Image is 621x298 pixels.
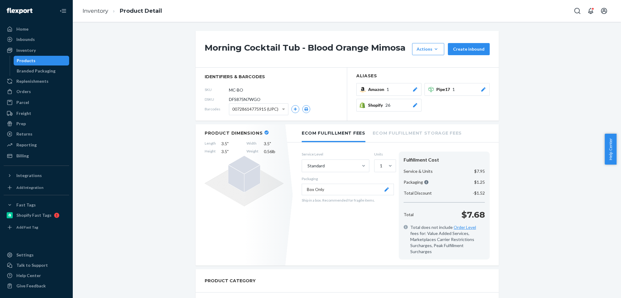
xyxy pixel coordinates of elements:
ol: breadcrumbs [78,2,167,20]
span: Length [205,141,216,147]
div: 1 [380,163,382,169]
div: Add Integration [16,185,43,190]
a: Billing [4,151,69,161]
a: Inventory [4,45,69,55]
button: Create inbound [448,43,490,55]
a: Product Detail [120,8,162,14]
a: Replenishments [4,76,69,86]
a: Add Integration [4,183,69,193]
p: Service & Units [404,168,433,174]
span: 1 [452,86,455,92]
h2: Product Dimensions [205,130,263,136]
span: " [227,149,229,154]
button: Talk to Support [4,260,69,270]
span: 3.5 [221,141,241,147]
h1: Morning Cocktail Tub - Blood Orange Mimosa [205,43,409,55]
span: 26 [385,102,390,108]
div: Fulfillment Cost [404,156,485,163]
a: Products [14,56,69,65]
div: Give Feedback [16,283,46,289]
span: 3.5 [264,141,284,147]
button: Integrations [4,171,69,180]
div: Help Center [16,273,41,279]
a: Orders [4,87,69,96]
a: Inbounds [4,35,69,44]
span: " [227,141,229,146]
div: Shopify Fast Tags [16,212,52,218]
div: Talk to Support [16,262,48,268]
a: Order Level [454,225,476,230]
div: Integrations [16,172,42,179]
div: Home [16,26,29,32]
span: Total does not include fees for: Value Added Services, Marketplaces Carrier Restrictions Surcharg... [410,224,485,255]
a: Parcel [4,98,69,107]
a: Branded Packaging [14,66,69,76]
p: Total Discount [404,190,432,196]
h2: Aliases [356,74,490,78]
div: Fast Tags [16,202,36,208]
a: Add Fast Tag [4,223,69,232]
div: Parcel [16,99,29,105]
span: SKU [205,87,229,92]
label: Units [374,152,394,157]
a: Inventory [82,8,108,14]
button: Amazon1 [356,83,421,96]
button: Open Search Box [571,5,583,17]
div: Inbounds [16,36,35,42]
p: Ship in a box. Recommended for fragile items. [302,198,394,203]
a: Help Center [4,271,69,280]
input: 1 [379,163,380,169]
span: DFS875N7WGO [229,96,260,102]
div: Actions [417,46,440,52]
div: Replenishments [16,78,49,84]
div: Returns [16,131,32,137]
button: Fast Tags [4,200,69,210]
p: Packaging [404,179,428,185]
a: Freight [4,109,69,118]
span: Height [205,149,216,155]
div: Branded Packaging [17,68,55,74]
span: 00728614775915 (UPC) [232,104,278,114]
span: 3.5 [221,149,241,155]
button: Actions [412,43,444,55]
span: Barcodes [205,106,229,112]
a: Shopify Fast Tags [4,210,69,220]
span: " [270,141,271,146]
div: Orders [16,89,31,95]
span: DSKU [205,97,229,102]
button: Box Only [302,184,394,195]
iframe: Opens a widget where you can chat to one of our agents [582,280,615,295]
div: Prep [16,121,26,127]
div: Inventory [16,47,36,53]
div: Freight [16,110,31,116]
button: Open notifications [585,5,597,17]
p: Total [404,212,414,218]
div: Add Fast Tag [16,225,38,230]
div: Settings [16,252,34,258]
li: Ecom Fulfillment Storage Fees [373,124,462,141]
span: 1 [387,86,389,92]
div: Reporting [16,142,37,148]
span: 0.56 lb [264,149,284,155]
p: Packaging [302,176,394,181]
h2: PRODUCT CATEGORY [205,275,256,286]
li: Ecom Fulfillment Fees [302,124,365,142]
div: Billing [16,153,29,159]
button: Give Feedback [4,281,69,291]
span: Weight [247,149,258,155]
p: $7.68 [462,209,485,221]
span: Shopify [368,102,385,108]
input: Standard [307,163,307,169]
p: $7.95 [474,168,485,174]
span: Amazon [368,86,387,92]
p: -$1.52 [473,190,485,196]
button: Help Center [605,134,616,165]
a: Returns [4,129,69,139]
button: Shopify26 [356,99,421,112]
a: Reporting [4,140,69,150]
span: Pipe17 [436,86,452,92]
button: Pipe171 [425,83,490,96]
button: Open account menu [598,5,610,17]
a: Settings [4,250,69,260]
